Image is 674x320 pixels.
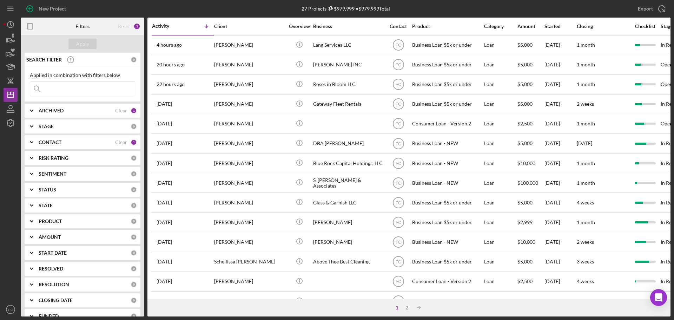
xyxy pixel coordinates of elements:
[577,259,594,265] time: 3 weeks
[392,305,402,311] div: 1
[577,61,595,67] time: 1 month
[484,213,517,231] div: Loan
[577,219,595,225] time: 1 month
[577,24,629,29] div: Closing
[39,108,64,113] b: ARCHIVED
[544,75,576,94] div: [DATE]
[412,292,482,311] div: Business Loan - NEW
[30,72,135,78] div: Applied in combination with filters below
[313,154,383,172] div: Blue Rock Capital Holdings, LLC
[638,2,653,16] div: Export
[39,124,54,129] b: STAGE
[313,75,383,94] div: Roses in Bloom LLC
[577,120,595,126] time: 1 month
[484,193,517,212] div: Loan
[157,298,172,304] time: 2025-09-20 13:37
[131,313,137,319] div: 0
[412,272,482,291] div: Consumer Loan - Version 2
[8,308,13,312] text: FC
[131,187,137,193] div: 0
[313,36,383,54] div: Lang Services LLC
[517,140,533,146] span: $5,000
[577,101,594,107] time: 2 weeks
[544,174,576,192] div: [DATE]
[131,234,137,240] div: 0
[26,57,62,63] b: SEARCH FILTER
[157,42,182,48] time: 2025-10-07 13:05
[412,36,482,54] div: Business Loan $5k or under
[517,278,533,284] span: $2,500
[517,101,533,107] span: $5,000
[517,219,533,225] span: $2,999
[544,24,576,29] div: Started
[157,121,172,126] time: 2025-10-03 17:18
[39,313,59,319] b: FUNDED
[396,260,401,265] text: FC
[396,43,401,48] text: FC
[131,297,137,303] div: 0
[517,180,538,186] span: $100,000
[157,180,172,186] time: 2025-09-30 16:59
[484,75,517,94] div: Loan
[396,279,401,284] text: FC
[39,2,66,16] div: New Project
[517,81,533,87] span: $5,000
[517,120,533,126] span: $2,500
[131,202,137,209] div: 0
[39,218,62,224] b: PRODUCT
[326,6,355,12] div: $979,999
[412,24,482,29] div: Product
[157,239,172,245] time: 2025-09-24 16:18
[39,203,53,208] b: STATE
[544,55,576,74] div: [DATE]
[131,107,137,114] div: 1
[544,193,576,212] div: [DATE]
[75,24,90,29] b: Filters
[131,266,137,272] div: 0
[577,140,592,146] time: [DATE]
[396,102,401,107] text: FC
[76,39,89,49] div: Apply
[214,272,284,291] div: [PERSON_NAME]
[544,36,576,54] div: [DATE]
[517,160,535,166] span: $10,000
[544,115,576,133] div: [DATE]
[214,24,284,29] div: Client
[517,24,544,29] div: Amount
[412,253,482,271] div: Business Loan $5k or under
[412,134,482,153] div: Business Loan - NEW
[21,2,73,16] button: New Project
[412,154,482,172] div: Business Loan - NEW
[157,161,172,166] time: 2025-10-01 12:14
[68,39,97,49] button: Apply
[313,233,383,251] div: [PERSON_NAME]
[4,302,18,316] button: FC
[157,220,172,225] time: 2025-09-24 17:57
[517,61,533,67] span: $5,000
[396,299,401,304] text: FC
[214,174,284,192] div: [PERSON_NAME]
[131,281,137,288] div: 0
[412,75,482,94] div: Business Loan $5k or under
[484,36,517,54] div: Loan
[131,171,137,177] div: 0
[577,81,595,87] time: 1 month
[630,24,660,29] div: Checklist
[39,139,61,145] b: CONTACT
[131,123,137,130] div: 0
[39,298,73,303] b: CLOSING DATE
[517,298,538,304] span: $150,000
[214,213,284,231] div: [PERSON_NAME]
[157,279,172,284] time: 2025-09-21 23:51
[214,115,284,133] div: [PERSON_NAME]
[412,213,482,231] div: Business Loan $5k or under
[484,95,517,113] div: Loan
[131,139,137,145] div: 1
[313,193,383,212] div: Glass & Garnish LLC
[544,213,576,231] div: [DATE]
[396,161,401,166] text: FC
[396,220,401,225] text: FC
[214,154,284,172] div: [PERSON_NAME]
[39,187,56,192] b: STATUS
[484,292,517,311] div: Loan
